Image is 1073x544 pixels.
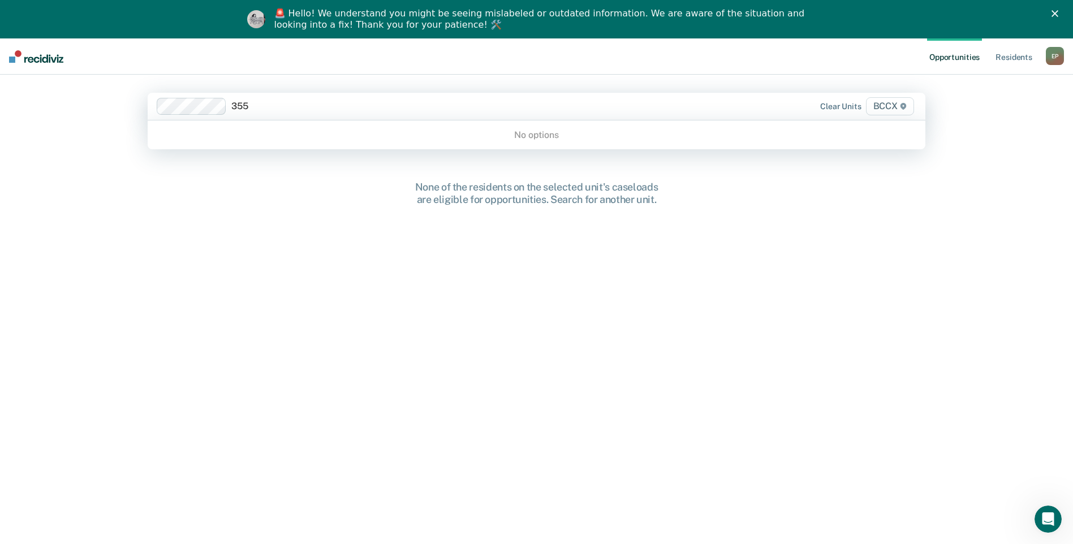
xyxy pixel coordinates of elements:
button: EP [1046,47,1064,65]
div: None of the residents on the selected unit's caseloads are eligible for opportunities. Search for... [356,181,718,205]
a: Opportunities [927,38,982,75]
img: Recidiviz [9,50,63,63]
div: Close [1052,10,1063,17]
a: Residents [993,38,1035,75]
div: 🚨 Hello! We understand you might be seeing mislabeled or outdated information. We are aware of th... [274,8,808,31]
iframe: Intercom live chat [1035,506,1062,533]
div: No options [148,125,925,145]
div: E P [1046,47,1064,65]
span: BCCX [866,97,914,115]
div: Clear units [820,102,861,111]
img: Profile image for Kim [247,10,265,28]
